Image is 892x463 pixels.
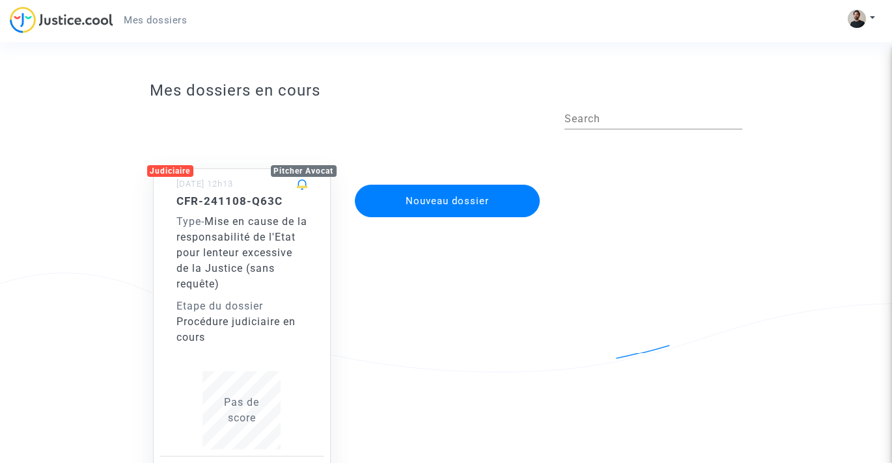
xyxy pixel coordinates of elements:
[176,298,308,314] div: Etape du dossier
[848,10,866,28] img: ACg8ocKZzCXf8P0b-_c2ywhsnD00RYBXdOwlIBRuqmBtKNwtXwmUasni=s96-c
[176,215,201,228] span: Type
[113,10,197,30] a: Mes dossiers
[147,165,194,177] div: Judiciaire
[224,396,259,424] span: Pas de score
[150,81,743,100] h3: Mes dossiers en cours
[176,215,307,290] span: Mise en cause de la responsabilité de l'Etat pour lenteur excessive de la Justice (sans requête)
[271,165,337,177] div: Pitcher Avocat
[176,194,308,207] h5: CFR-241108-Q63C
[10,7,113,33] img: jc-logo.svg
[355,185,540,217] button: Nouveau dossier
[176,179,233,189] small: [DATE] 12h13
[124,14,187,26] span: Mes dossiers
[176,314,308,345] div: Procédure judiciaire en cours
[354,176,541,189] a: Nouveau dossier
[176,215,204,228] span: -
